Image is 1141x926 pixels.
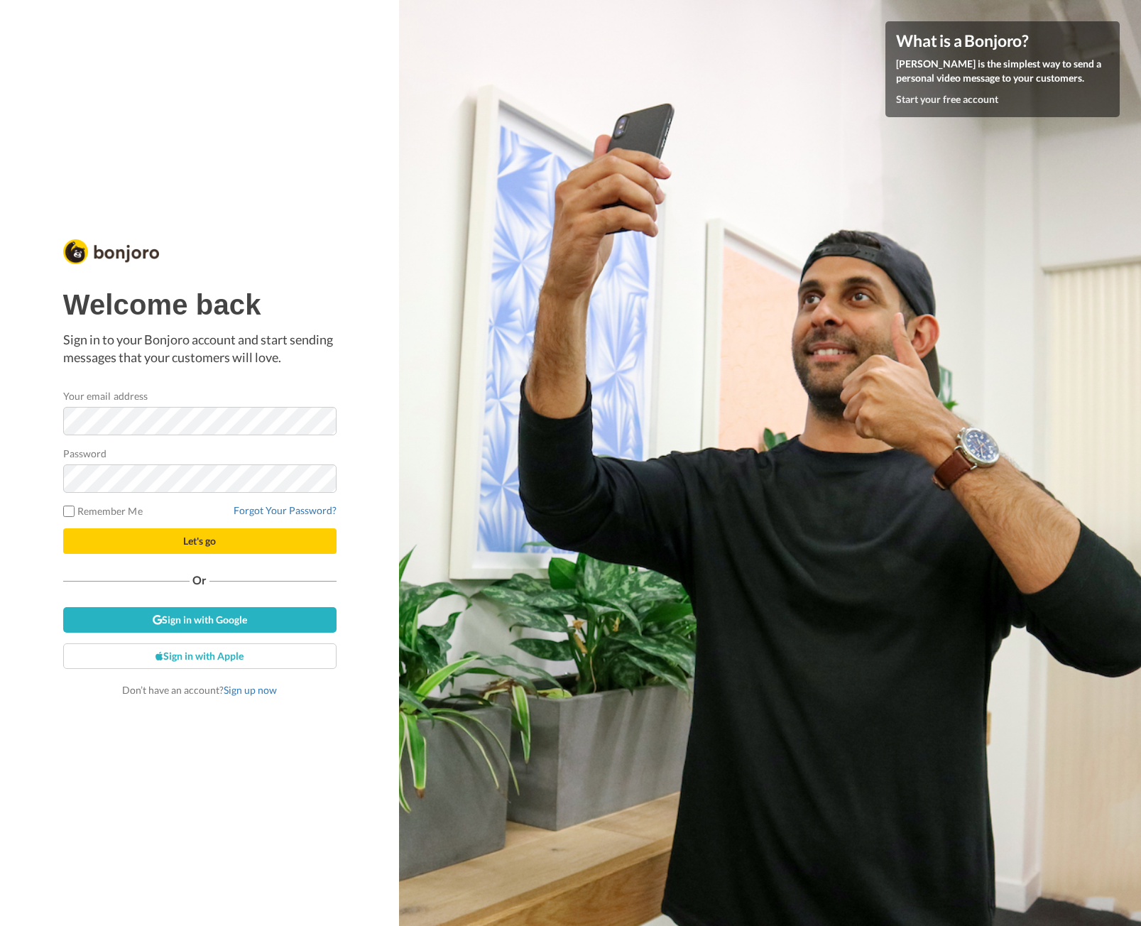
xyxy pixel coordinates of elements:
p: Sign in to your Bonjoro account and start sending messages that your customers will love. [63,331,337,367]
a: Sign in with Apple [63,643,337,669]
span: Or [190,575,209,585]
h4: What is a Bonjoro? [896,32,1109,50]
label: Password [63,446,107,461]
a: Start your free account [896,93,998,105]
a: Sign up now [224,684,277,696]
label: Remember Me [63,503,143,518]
p: [PERSON_NAME] is the simplest way to send a personal video message to your customers. [896,57,1109,85]
h1: Welcome back [63,289,337,320]
span: Don’t have an account? [122,684,277,696]
a: Sign in with Google [63,607,337,633]
input: Remember Me [63,506,75,517]
span: Let's go [183,535,216,547]
button: Let's go [63,528,337,554]
label: Your email address [63,388,148,403]
a: Forgot Your Password? [234,504,337,516]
